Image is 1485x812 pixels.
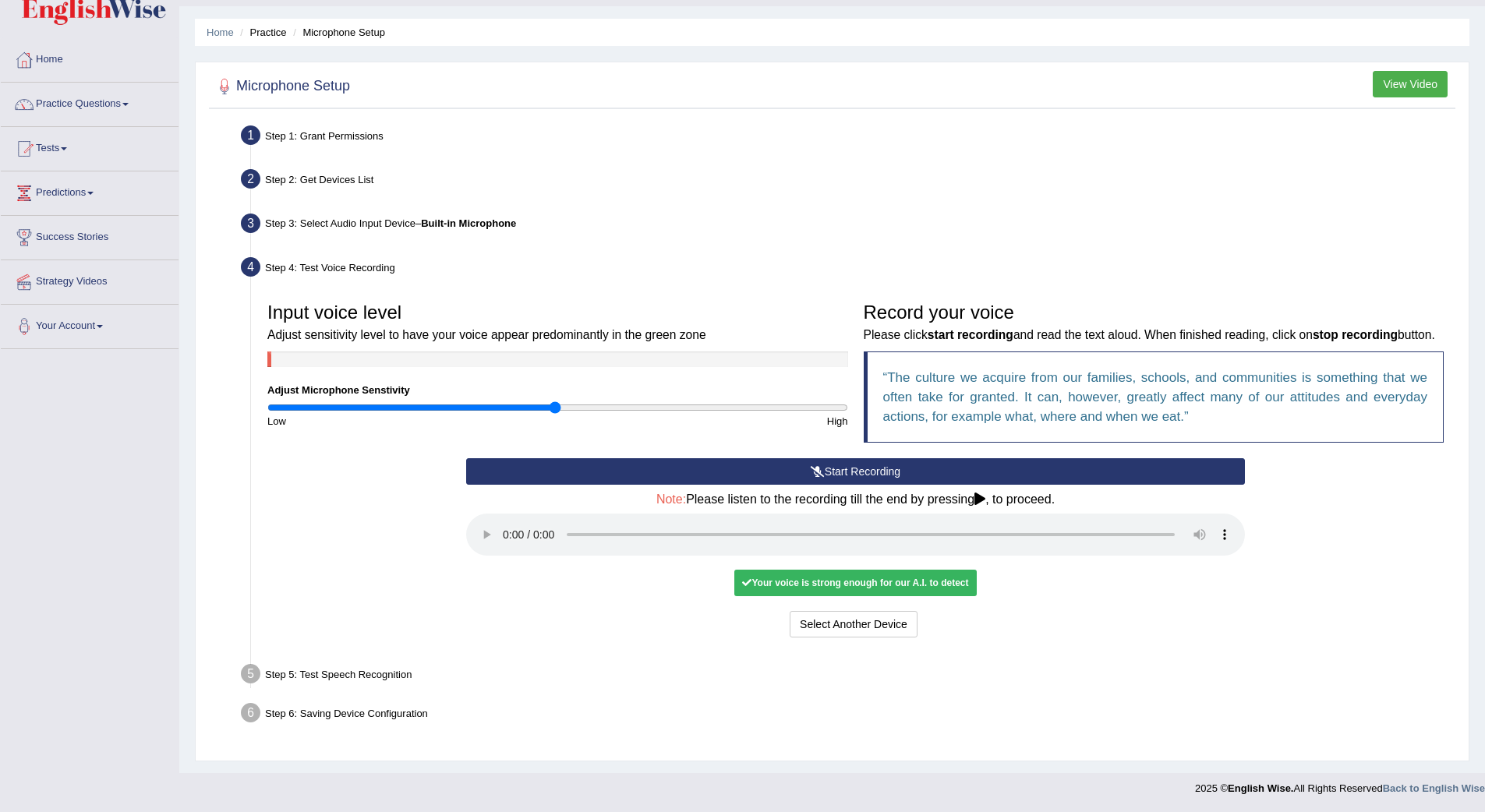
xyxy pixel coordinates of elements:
a: Practice Questions [1,83,179,122]
a: Home [207,26,234,38]
div: Low [260,414,557,429]
a: Strategy Videos [1,260,179,299]
div: Step 6: Saving Device Configuration [234,698,1462,733]
a: Back to English Wise [1383,782,1485,794]
label: Adjust Microphone Senstivity [267,383,410,397]
div: Your voice is strong enough for our A.I. to detect [734,570,976,596]
span: Note: [656,492,686,506]
b: start recording [928,328,1013,341]
div: Step 5: Test Speech Recognition [234,659,1462,694]
a: Success Stories [1,216,179,255]
div: Step 1: Grant Permissions [234,121,1462,155]
div: 2025 © All Rights Reserved [1195,773,1485,796]
h3: Input voice level [267,302,848,344]
strong: English Wise. [1228,782,1293,794]
button: View Video [1373,71,1448,97]
h4: Please listen to the recording till the end by pressing , to proceed. [466,492,1245,507]
b: stop recording [1313,328,1398,341]
small: Adjust sensitivity level to have your voice appear predominantly in the green zone [267,328,706,341]
div: High [557,414,855,429]
a: Home [1,38,179,77]
b: Built-in Microphone [421,217,516,229]
q: The culture we acquire from our families, schools, and communities is something that we often tak... [883,370,1428,424]
div: Step 4: Test Voice Recording [234,252,1462,287]
a: Tests [1,127,179,166]
div: Step 3: Select Audio Input Device [234,209,1462,243]
button: Select Another Device [790,611,918,637]
li: Microphone Setup [289,25,385,40]
h2: Microphone Setup [213,75,350,98]
button: Start Recording [466,458,1245,485]
small: Please click and read the text aloud. When finished reading, click on button. [864,328,1435,341]
div: Step 2: Get Devices List [234,164,1462,199]
a: Your Account [1,305,179,344]
h3: Record your voice [864,302,1444,344]
span: – [415,217,516,229]
a: Predictions [1,171,179,210]
li: Practice [236,25,286,40]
